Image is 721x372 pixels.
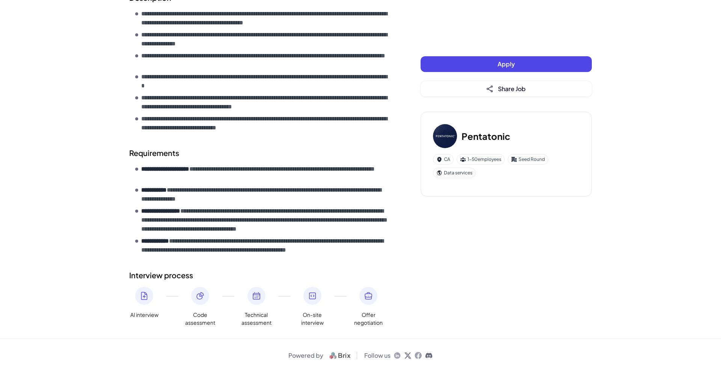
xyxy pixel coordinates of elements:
[433,154,454,165] div: CA
[498,60,515,68] span: Apply
[297,311,327,327] span: On-site interview
[457,154,505,165] div: 1-50 employees
[129,147,391,159] h2: Requirements
[433,124,457,148] img: Pe
[326,351,354,360] img: logo
[462,129,510,143] h3: Pentatonic
[364,351,391,360] span: Follow us
[353,311,383,327] span: Offer negotiation
[508,154,548,165] div: Seed Round
[130,311,158,319] span: AI interview
[129,270,391,281] h2: Interview process
[185,311,215,327] span: Code assessment
[433,168,476,178] div: Data services
[498,85,526,93] span: Share Job
[288,351,323,360] span: Powered by
[421,56,592,72] button: Apply
[241,311,272,327] span: Technical assessment
[421,81,592,97] button: Share Job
